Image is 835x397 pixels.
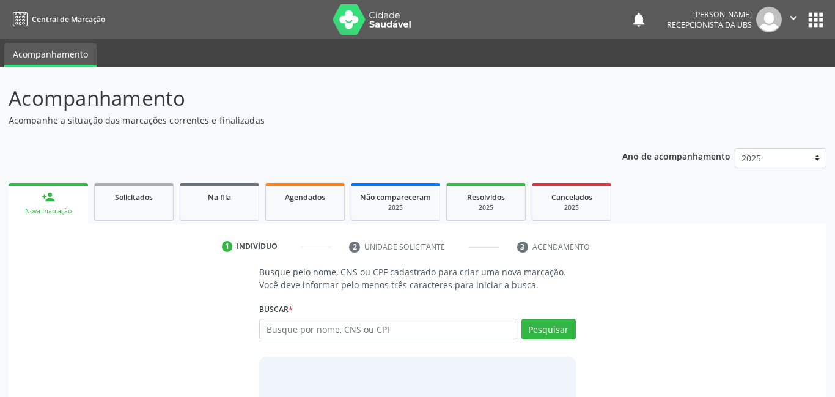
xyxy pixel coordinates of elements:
[259,300,293,319] label: Buscar
[9,83,581,114] p: Acompanhamento
[360,203,431,212] div: 2025
[787,11,800,24] i: 
[551,192,592,202] span: Cancelados
[259,319,517,339] input: Busque por nome, CNS ou CPF
[9,9,105,29] a: Central de Marcação
[9,114,581,127] p: Acompanhe a situação das marcações correntes e finalizadas
[115,192,153,202] span: Solicitados
[622,148,730,163] p: Ano de acompanhamento
[360,192,431,202] span: Não compareceram
[541,203,602,212] div: 2025
[630,11,647,28] button: notifications
[667,9,752,20] div: [PERSON_NAME]
[805,9,826,31] button: apps
[17,207,79,216] div: Nova marcação
[756,7,782,32] img: img
[455,203,517,212] div: 2025
[208,192,231,202] span: Na fila
[521,319,576,339] button: Pesquisar
[782,7,805,32] button: 
[42,190,55,204] div: person_add
[667,20,752,30] span: Recepcionista da UBS
[237,241,278,252] div: Indivíduo
[259,265,576,291] p: Busque pelo nome, CNS ou CPF cadastrado para criar uma nova marcação. Você deve informar pelo men...
[467,192,505,202] span: Resolvidos
[285,192,325,202] span: Agendados
[4,43,97,67] a: Acompanhamento
[32,14,105,24] span: Central de Marcação
[222,241,233,252] div: 1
